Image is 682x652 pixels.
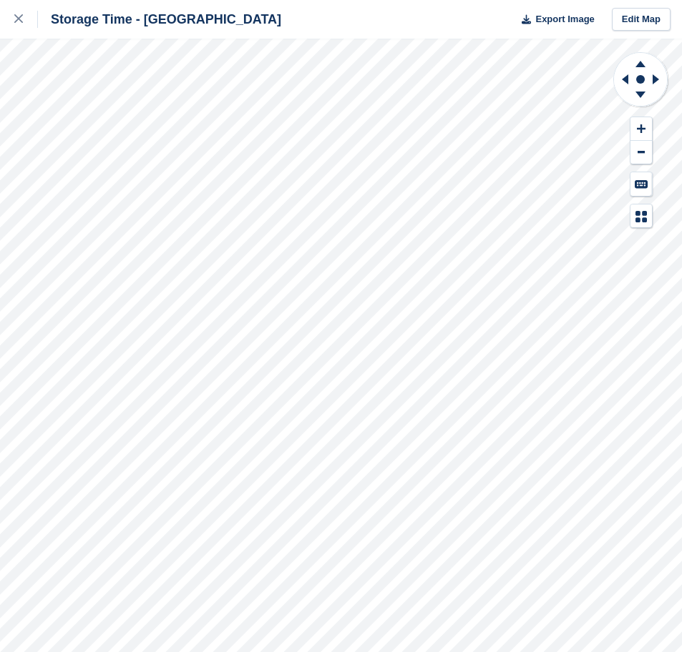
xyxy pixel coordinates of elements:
button: Map Legend [630,204,652,228]
button: Export Image [513,8,595,31]
button: Keyboard Shortcuts [630,172,652,196]
button: Zoom Out [630,141,652,164]
div: Storage Time - [GEOGRAPHIC_DATA] [38,11,281,28]
a: Edit Map [612,8,671,31]
span: Export Image [535,12,594,26]
button: Zoom In [630,117,652,141]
